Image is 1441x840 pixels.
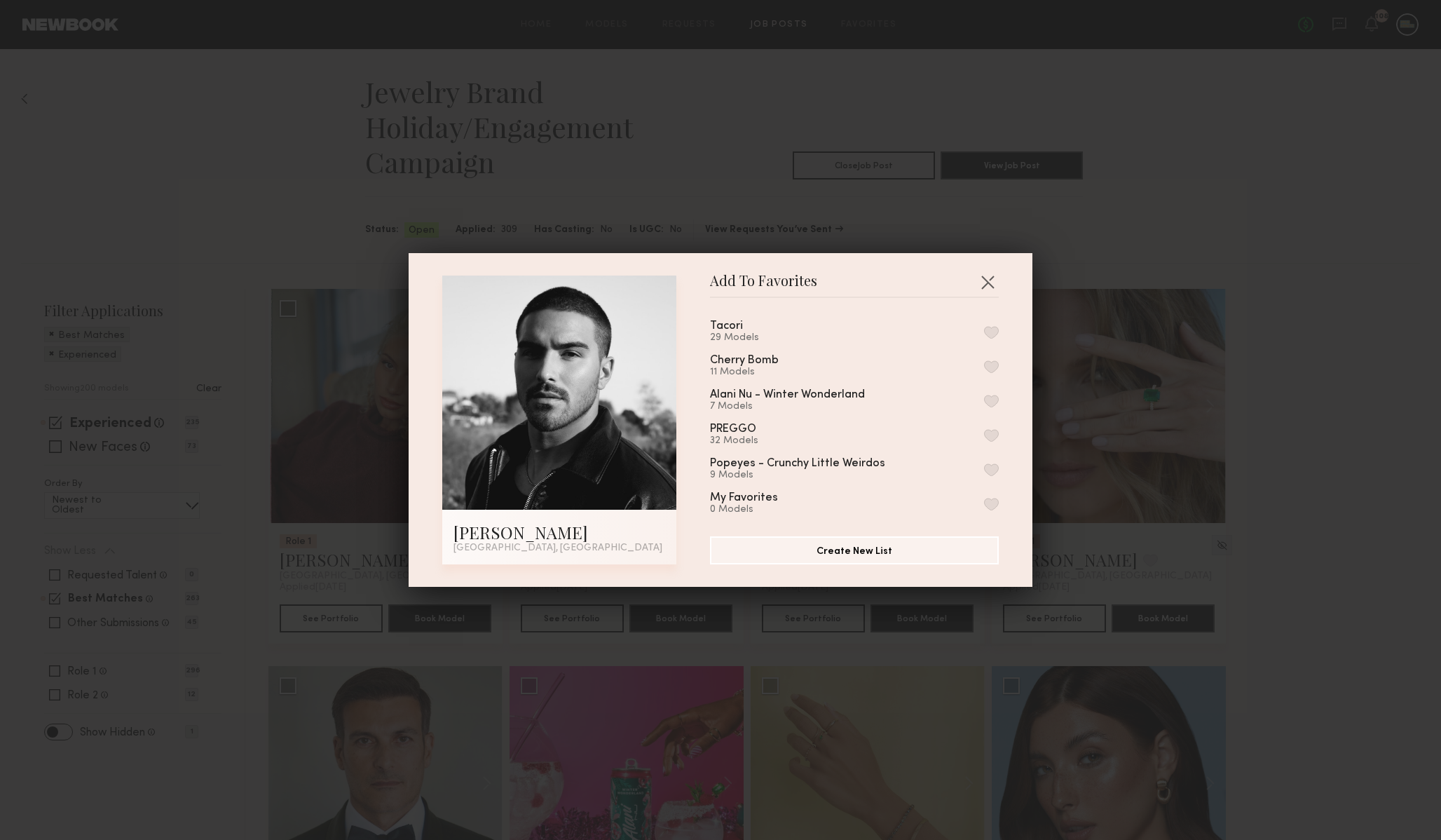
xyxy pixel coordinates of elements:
div: Cherry Bomb [710,355,779,367]
span: Add To Favorites [710,276,817,297]
div: My Favorites [710,492,778,504]
div: 0 Models [710,504,812,515]
div: 11 Models [710,367,812,378]
button: Create New List [710,536,999,564]
div: Alani Nu - Winter Wonderland [710,389,865,401]
div: Tacori [710,320,743,332]
div: [PERSON_NAME] [453,521,665,543]
div: PREGGO [710,424,756,435]
div: Popeyes - Crunchy Little Weirdos [710,458,885,470]
div: 29 Models [710,332,777,344]
div: [GEOGRAPHIC_DATA], [GEOGRAPHIC_DATA] [453,543,665,553]
div: 7 Models [710,401,899,412]
div: 32 Models [710,435,790,447]
button: Close [976,271,999,293]
div: 9 Models [710,470,919,481]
